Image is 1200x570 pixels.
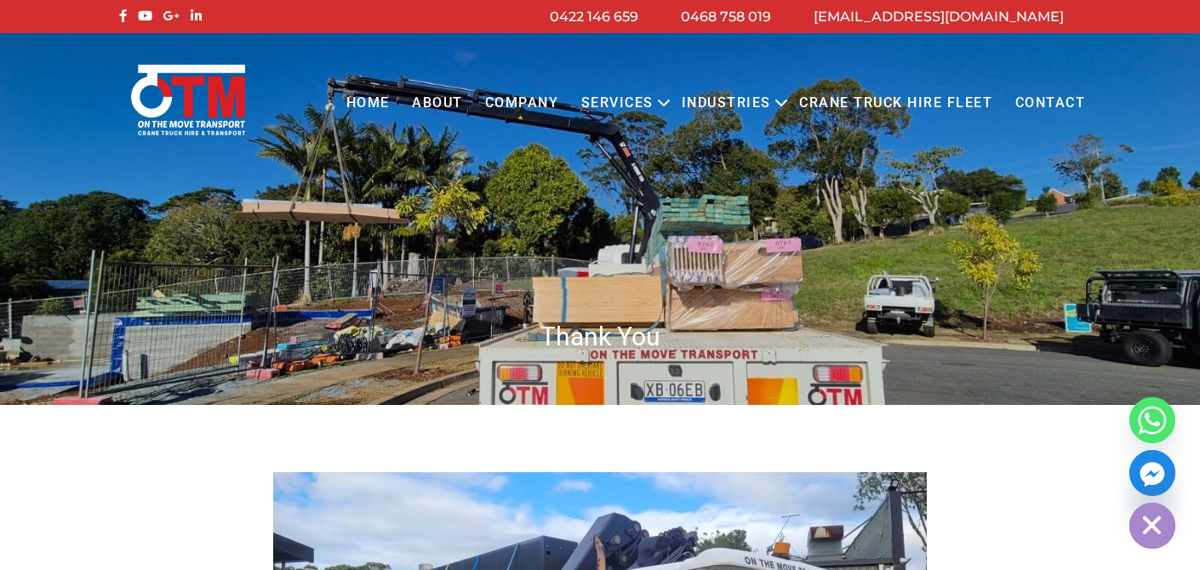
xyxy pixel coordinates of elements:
a: COMPANY [474,80,570,127]
a: 0468 758 019 [681,9,771,25]
img: Otmtransport [128,63,249,137]
a: 0422 146 659 [550,9,638,25]
a: About [401,80,474,127]
a: Services [570,80,665,127]
a: Home [334,80,400,127]
a: Crane Truck Hire Fleet [788,80,1003,127]
a: Facebook_Messenger [1129,450,1175,496]
a: Industries [671,80,782,127]
a: Contact [1003,80,1096,127]
a: [EMAIL_ADDRESS][DOMAIN_NAME] [814,9,1064,25]
h1: Thank You [115,320,1085,353]
a: Whatsapp [1129,397,1175,443]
